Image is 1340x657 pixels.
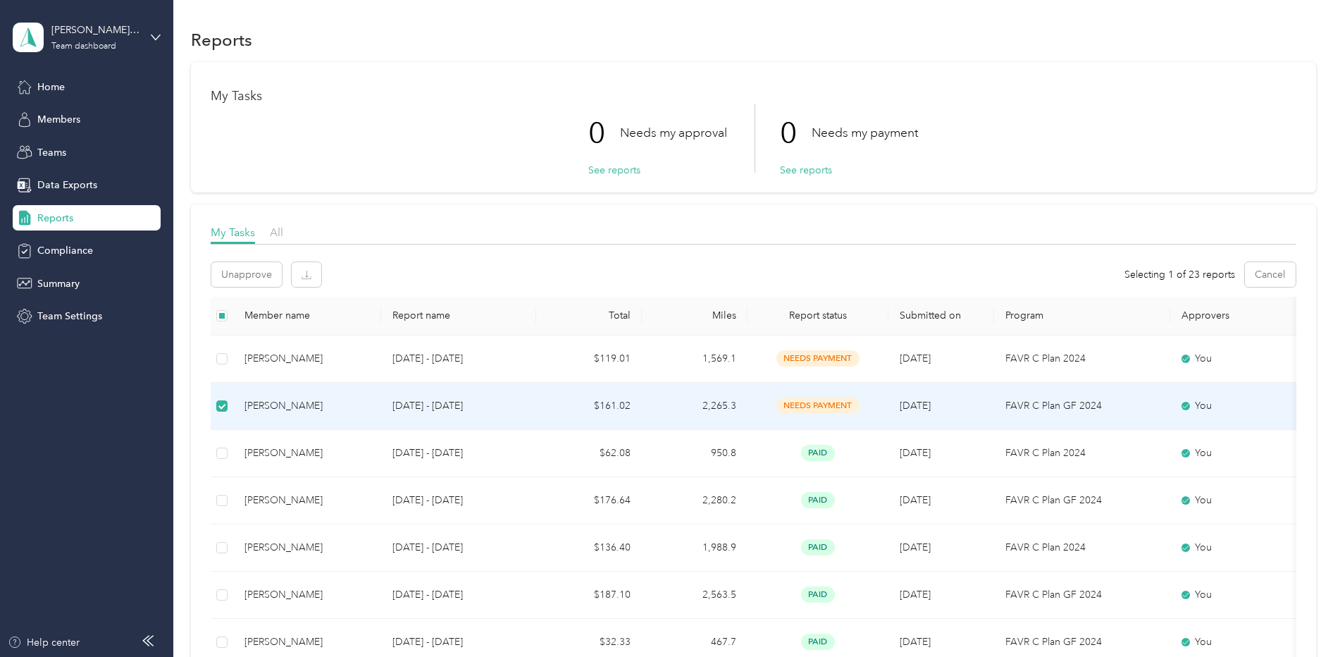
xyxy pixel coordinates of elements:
[900,541,931,553] span: [DATE]
[244,351,370,367] div: [PERSON_NAME]
[37,145,66,160] span: Teams
[1005,587,1159,603] p: FAVR C Plan GF 2024
[801,445,835,461] span: paid
[244,634,370,650] div: [PERSON_NAME]
[588,104,620,163] p: 0
[244,446,370,461] div: [PERSON_NAME]
[392,351,525,367] p: [DATE] - [DATE]
[642,336,747,383] td: 1,569.1
[642,572,747,619] td: 2,563.5
[994,383,1170,430] td: FAVR C Plan GF 2024
[1181,634,1300,650] div: You
[1181,587,1300,603] div: You
[642,383,747,430] td: 2,265.3
[588,163,640,178] button: See reports
[51,23,139,37] div: [PERSON_NAME][EMAIL_ADDRESS][PERSON_NAME][DOMAIN_NAME]
[994,297,1170,336] th: Program
[1005,493,1159,508] p: FAVR C Plan GF 2024
[244,309,370,321] div: Member name
[392,587,525,603] p: [DATE] - [DATE]
[780,104,812,163] p: 0
[801,492,835,508] span: paid
[1005,398,1159,414] p: FAVR C Plan GF 2024
[1181,540,1300,555] div: You
[801,587,835,603] span: paid
[776,398,860,414] span: needs payment
[900,447,931,459] span: [DATE]
[1261,578,1340,657] iframe: Everlance-gr Chat Button Frame
[1245,262,1296,287] button: Cancel
[888,297,994,336] th: Submitted on
[51,42,116,51] div: Team dashboard
[994,524,1170,572] td: FAVR C Plan 2024
[994,336,1170,383] td: FAVR C Plan 2024
[1181,351,1300,367] div: You
[244,540,370,555] div: [PERSON_NAME]
[801,634,835,650] span: paid
[900,400,931,412] span: [DATE]
[191,32,252,47] h1: Reports
[1181,398,1300,414] div: You
[37,211,73,226] span: Reports
[233,297,381,336] th: Member name
[244,398,370,414] div: [PERSON_NAME]
[37,80,65,94] span: Home
[381,297,536,336] th: Report name
[211,89,1296,104] h1: My Tasks
[1005,540,1159,555] p: FAVR C Plan 2024
[37,178,97,192] span: Data Exports
[642,430,747,477] td: 950.8
[1181,493,1300,508] div: You
[37,276,80,291] span: Summary
[1124,267,1235,282] span: Selecting 1 of 23 reports
[536,336,642,383] td: $119.01
[211,226,255,239] span: My Tasks
[642,524,747,572] td: 1,988.9
[244,587,370,603] div: [PERSON_NAME]
[8,635,80,650] button: Help center
[776,350,860,367] span: needs payment
[1181,446,1300,461] div: You
[620,124,727,142] p: Needs my approval
[759,309,877,321] span: Report status
[536,477,642,524] td: $176.64
[536,524,642,572] td: $136.40
[653,309,736,321] div: Miles
[392,446,525,461] p: [DATE] - [DATE]
[270,226,283,239] span: All
[780,163,832,178] button: See reports
[994,477,1170,524] td: FAVR C Plan GF 2024
[244,493,370,508] div: [PERSON_NAME]
[536,383,642,430] td: $161.02
[812,124,918,142] p: Needs my payment
[994,572,1170,619] td: FAVR C Plan GF 2024
[536,430,642,477] td: $62.08
[392,398,525,414] p: [DATE] - [DATE]
[1005,446,1159,461] p: FAVR C Plan 2024
[1005,351,1159,367] p: FAVR C Plan 2024
[37,112,80,127] span: Members
[37,243,93,258] span: Compliance
[900,494,931,506] span: [DATE]
[900,589,931,601] span: [DATE]
[1170,297,1311,336] th: Approvers
[1005,634,1159,650] p: FAVR C Plan GF 2024
[392,540,525,555] p: [DATE] - [DATE]
[547,309,631,321] div: Total
[37,309,102,324] span: Team Settings
[392,493,525,508] p: [DATE] - [DATE]
[900,352,931,364] span: [DATE]
[536,572,642,619] td: $187.10
[994,430,1170,477] td: FAVR C Plan 2024
[392,634,525,650] p: [DATE] - [DATE]
[801,539,835,555] span: paid
[642,477,747,524] td: 2,280.2
[900,636,931,648] span: [DATE]
[211,262,282,287] button: Unapprove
